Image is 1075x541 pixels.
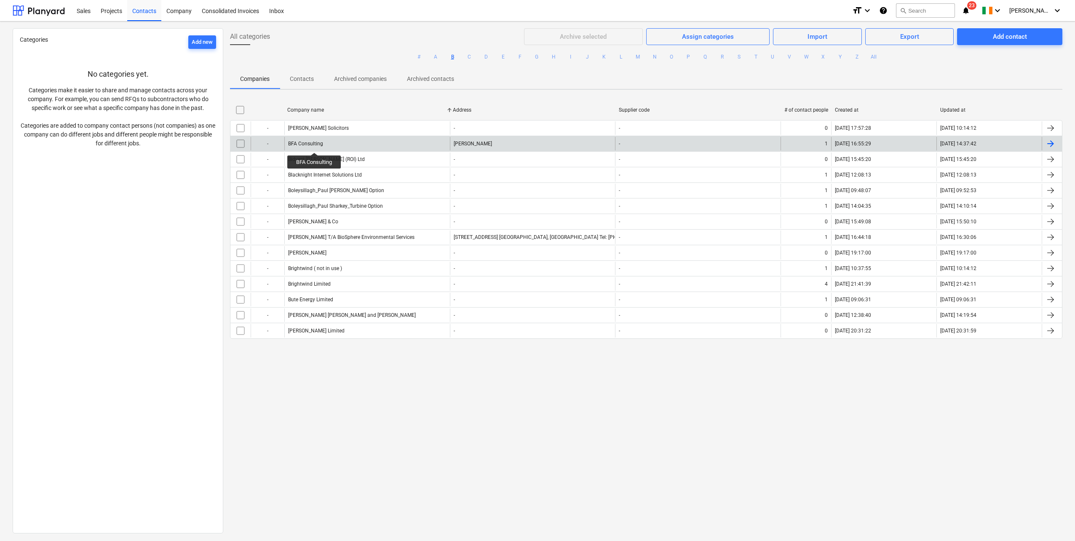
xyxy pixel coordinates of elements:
[251,153,284,166] div: -
[454,297,455,303] div: -
[835,156,871,162] div: [DATE] 15:45:20
[288,156,365,162] div: Bidvest [PERSON_NAME] (ROI) Ltd
[940,141,976,147] div: [DATE] 14:37:42
[565,52,575,62] button: I
[619,297,620,303] div: -
[20,86,216,148] p: Categories make it easier to share and manage contacts across your company. For example, you can ...
[414,52,424,62] button: #
[852,52,862,62] button: Z
[835,172,871,178] div: [DATE] 12:08:13
[835,125,871,131] div: [DATE] 17:57:28
[751,52,761,62] button: T
[767,52,778,62] button: U
[835,265,871,271] div: [DATE] 10:37:55
[454,328,455,334] div: -
[619,328,620,334] div: -
[835,250,871,256] div: [DATE] 19:17:00
[407,75,454,83] p: Archived contacts
[825,265,828,271] div: 1
[940,187,976,193] div: [DATE] 09:52:53
[825,156,828,162] div: 0
[290,75,314,83] p: Contacts
[251,199,284,213] div: -
[940,250,976,256] div: [DATE] 19:17:00
[835,107,933,113] div: Created at
[940,281,976,287] div: [DATE] 21:42:11
[835,52,845,62] button: Y
[288,187,384,193] div: Boleysillagh_Paul [PERSON_NAME] Option
[454,141,492,147] div: [PERSON_NAME]
[251,293,284,306] div: -
[940,219,976,225] div: [DATE] 15:50:10
[825,297,828,303] div: 1
[717,52,727,62] button: R
[288,281,331,287] div: Brightwind Limited
[700,52,710,62] button: Q
[619,219,620,225] div: -
[454,156,455,162] div: -
[288,265,342,271] div: Brightwind ( not in use )
[454,281,455,287] div: -
[1033,501,1075,541] iframe: Chat Widget
[251,215,284,228] div: -
[619,187,620,193] div: -
[666,52,677,62] button: O
[940,156,976,162] div: [DATE] 15:45:20
[619,281,620,287] div: -
[251,277,284,291] div: -
[431,52,441,62] button: A
[825,172,828,178] div: 1
[251,168,284,182] div: -
[835,203,871,209] div: [DATE] 14:04:35
[619,141,620,147] div: -
[251,324,284,337] div: -
[251,137,284,150] div: -
[646,28,770,45] button: Assign categories
[498,52,508,62] button: E
[957,28,1062,45] button: Add contact
[940,172,976,178] div: [DATE] 12:08:13
[251,184,284,197] div: -
[784,52,794,62] button: V
[188,35,216,49] button: Add new
[548,52,559,62] button: H
[682,31,734,42] div: Assign categories
[454,234,697,240] div: [STREET_ADDRESS] [GEOGRAPHIC_DATA], [GEOGRAPHIC_DATA] Tel: [PHONE_NUMBER] / [PHONE_NUMBER]
[288,141,323,147] div: BFA Consulting
[619,265,620,271] div: -
[825,125,828,131] div: 0
[619,312,620,318] div: -
[192,37,213,47] div: Add new
[454,125,455,131] div: -
[619,172,620,178] div: -
[453,107,612,113] div: Address
[288,172,362,178] div: Blacknight Internet Solutions Ltd
[869,52,879,62] button: All
[619,125,620,131] div: -
[835,281,871,287] div: [DATE] 21:41:39
[993,31,1027,42] div: Add contact
[825,328,828,334] div: 0
[650,52,660,62] button: N
[447,52,457,62] button: B
[835,141,871,147] div: [DATE] 16:55:29
[619,203,620,209] div: -
[288,125,349,131] div: [PERSON_NAME] Solicitors
[251,308,284,322] div: -
[334,75,387,83] p: Archived companies
[825,250,828,256] div: 0
[825,219,828,225] div: 0
[288,297,333,303] div: Bute Energy Limited
[464,52,474,62] button: C
[808,31,827,42] div: Import
[940,125,976,131] div: [DATE] 10:14:12
[633,52,643,62] button: M
[825,312,828,318] div: 0
[288,219,338,225] div: [PERSON_NAME] & Co
[900,31,920,42] div: Export
[454,219,455,225] div: -
[683,52,693,62] button: P
[251,230,284,244] div: -
[619,250,620,256] div: -
[616,52,626,62] button: L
